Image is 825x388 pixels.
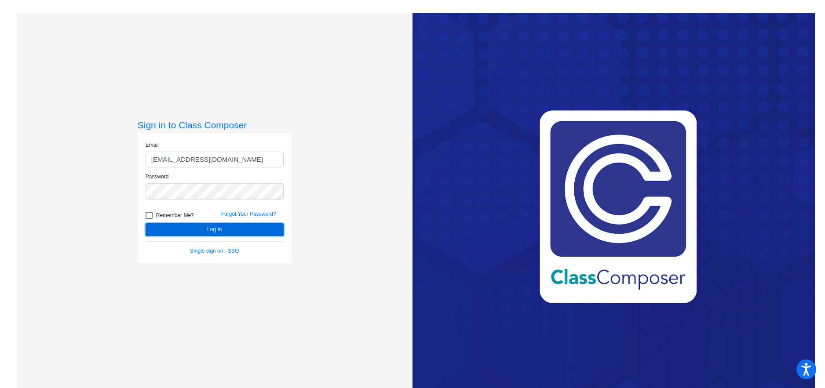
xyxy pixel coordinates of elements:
[156,210,194,221] span: Remember Me?
[190,248,239,254] a: Single sign on - SSO
[221,211,276,217] a: Forgot Your Password?
[138,120,292,131] h3: Sign in to Class Composer
[146,223,284,236] button: Log In
[146,173,169,181] label: Password
[146,141,159,149] label: Email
